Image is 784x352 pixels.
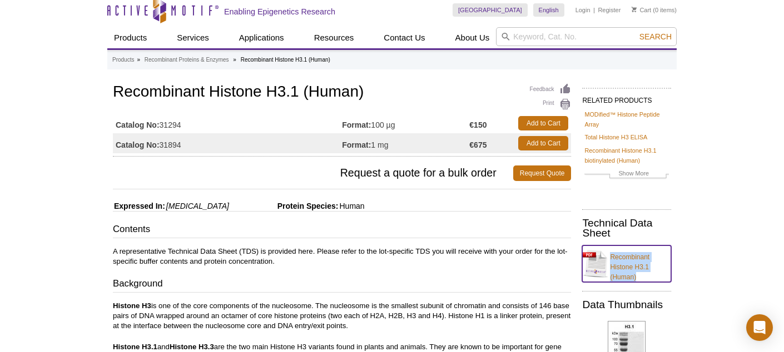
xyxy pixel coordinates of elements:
[632,6,651,14] a: Cart
[107,27,153,48] a: Products
[342,113,469,133] td: 100 µg
[113,202,165,210] span: Expressed In:
[584,132,647,142] a: Total Histone H3 ELISA
[113,343,157,351] b: Histone H3.1
[113,301,571,331] p: is one of the core components of the nucleosome. The nucleosome is the smallest subunit of chroma...
[113,165,513,181] span: Request a quote for a bulk order
[224,7,335,17] h2: Enabling Epigenetics Research
[496,27,677,46] input: Keyword, Cat. No.
[113,301,151,310] b: Histone H3
[575,6,591,14] a: Login
[116,140,160,150] strong: Catalog No:
[113,223,571,238] h3: Contents
[636,32,675,42] button: Search
[582,88,671,108] h2: RELATED PRODUCTS
[449,27,497,48] a: About Us
[513,165,572,181] a: Request Quote
[342,133,469,153] td: 1 mg
[166,202,229,210] i: [MEDICAL_DATA]
[469,140,487,150] strong: €675
[584,109,669,129] a: MODified™ Histone Peptide Array
[170,27,216,48] a: Services
[145,55,229,65] a: Recombinant Proteins & Enzymes
[342,140,371,150] strong: Format:
[598,6,621,14] a: Register
[593,3,595,17] li: |
[113,83,571,102] h1: Recombinant Histone H3.1 (Human)
[137,57,140,63] li: »
[231,202,339,210] span: Protein Species:
[582,218,671,238] h2: Technical Data Sheet
[377,27,431,48] a: Contact Us
[530,98,572,110] a: Print
[113,133,342,153] td: 31894
[170,343,214,351] b: Histone H3.3
[469,120,487,130] strong: €150
[307,27,361,48] a: Resources
[453,3,528,17] a: [GEOGRAPHIC_DATA]
[533,3,564,17] a: English
[241,57,330,63] li: Recombinant Histone H3.1 (Human)
[518,116,568,130] a: Add to Cart
[518,136,568,150] a: Add to Cart
[113,247,571,266] p: A representative Technical Data Sheet (TDS) is provided here. Please refer to the lot-specific TD...
[746,314,773,341] div: Open Intercom Messenger
[112,55,134,65] a: Products
[639,32,672,41] span: Search
[113,113,342,133] td: 31294
[582,245,671,282] a: Recombinant Histone H3.1 (Human)
[338,202,364,210] span: Human
[584,168,669,181] a: Show More
[342,120,371,130] strong: Format:
[232,27,291,48] a: Applications
[584,145,669,165] a: Recombinant Histone H3.1 biotinylated (Human)
[116,120,160,130] strong: Catalog No:
[632,7,637,12] img: Your Cart
[632,3,677,17] li: (0 items)
[233,57,236,63] li: »
[582,300,671,310] h2: Data Thumbnails
[113,277,571,293] h3: Background
[530,83,572,95] a: Feedback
